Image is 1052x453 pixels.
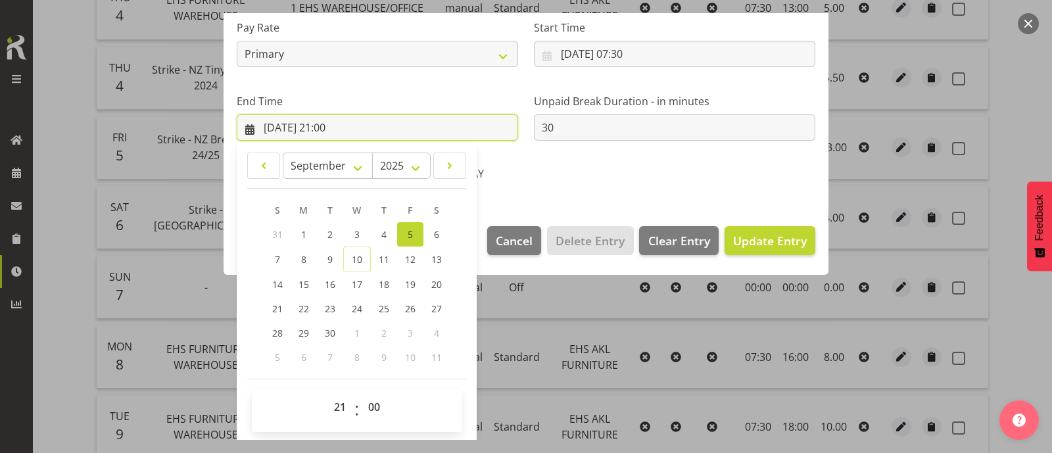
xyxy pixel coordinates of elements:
[301,253,306,266] span: 8
[327,351,333,364] span: 7
[496,232,533,249] span: Cancel
[534,93,815,109] label: Unpaid Break Duration - in minutes
[371,222,397,247] a: 4
[237,20,518,36] label: Pay Rate
[431,278,442,291] span: 20
[1034,195,1045,241] span: Feedback
[371,297,397,321] a: 25
[354,394,359,427] span: :
[405,253,416,266] span: 12
[291,272,317,297] a: 15
[1013,414,1026,427] img: help-xxl-2.png
[405,302,416,315] span: 26
[264,321,291,345] a: 28
[397,222,423,247] a: 5
[408,327,413,339] span: 3
[423,297,450,321] a: 27
[379,253,389,266] span: 11
[299,327,309,339] span: 29
[272,327,283,339] span: 28
[275,351,280,364] span: 5
[379,278,389,291] span: 18
[534,41,815,67] input: Click to select...
[299,204,308,216] span: M
[431,302,442,315] span: 27
[648,232,710,249] span: Clear Entry
[237,114,518,141] input: Click to select...
[301,228,306,241] span: 1
[291,247,317,272] a: 8
[547,226,633,255] button: Delete Entry
[434,228,439,241] span: 6
[325,302,335,315] span: 23
[381,327,387,339] span: 2
[272,278,283,291] span: 14
[327,228,333,241] span: 2
[317,272,343,297] a: 16
[299,302,309,315] span: 22
[1027,181,1052,271] button: Feedback - Show survey
[397,272,423,297] a: 19
[272,228,283,241] span: 31
[405,351,416,364] span: 10
[379,302,389,315] span: 25
[371,272,397,297] a: 18
[371,247,397,272] a: 11
[317,247,343,272] a: 9
[352,204,361,216] span: W
[264,297,291,321] a: 21
[343,222,371,247] a: 3
[343,297,371,321] a: 24
[639,226,718,255] button: Clear Entry
[354,228,360,241] span: 3
[397,247,423,272] a: 12
[291,222,317,247] a: 1
[434,204,439,216] span: S
[264,247,291,272] a: 7
[291,297,317,321] a: 22
[423,272,450,297] a: 20
[352,278,362,291] span: 17
[381,351,387,364] span: 9
[405,278,416,291] span: 19
[272,302,283,315] span: 21
[381,228,387,241] span: 4
[299,278,309,291] span: 15
[352,253,362,266] span: 10
[325,327,335,339] span: 30
[534,20,815,36] label: Start Time
[325,278,335,291] span: 16
[291,321,317,345] a: 29
[327,253,333,266] span: 9
[301,351,306,364] span: 6
[354,327,360,339] span: 1
[343,272,371,297] a: 17
[275,253,280,266] span: 7
[317,297,343,321] a: 23
[317,222,343,247] a: 2
[423,222,450,247] a: 6
[434,327,439,339] span: 4
[381,204,387,216] span: T
[275,204,280,216] span: S
[237,93,518,109] label: End Time
[556,232,625,249] span: Delete Entry
[431,351,442,364] span: 11
[264,272,291,297] a: 14
[397,297,423,321] a: 26
[408,204,412,216] span: F
[343,247,371,272] a: 10
[487,226,541,255] button: Cancel
[423,247,450,272] a: 13
[534,114,815,141] input: Unpaid Break Duration
[431,253,442,266] span: 13
[327,204,333,216] span: T
[408,228,413,241] span: 5
[352,302,362,315] span: 24
[354,351,360,364] span: 8
[317,321,343,345] a: 30
[733,233,807,249] span: Update Entry
[725,226,815,255] button: Update Entry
